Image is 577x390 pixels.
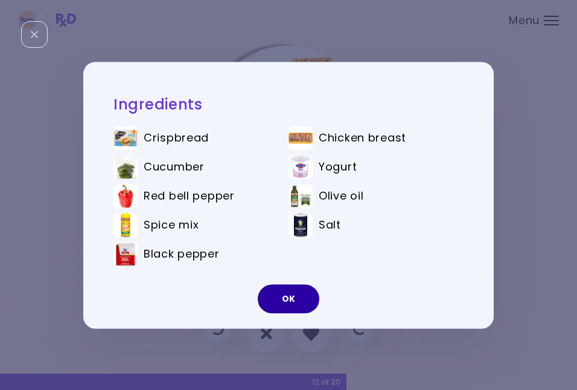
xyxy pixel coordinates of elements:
[319,131,406,145] span: Chicken breast
[144,218,199,232] span: Spice mix
[144,131,209,145] span: Crispbread
[144,247,220,261] span: Black pepper
[319,189,363,203] span: Olive oil
[144,160,205,174] span: Cucumber
[258,284,319,313] button: OK
[113,95,464,114] h2: Ingredients
[21,21,48,48] div: Close
[319,218,341,232] span: Salt
[319,160,357,174] span: Yogurt
[144,189,235,203] span: Red bell pepper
